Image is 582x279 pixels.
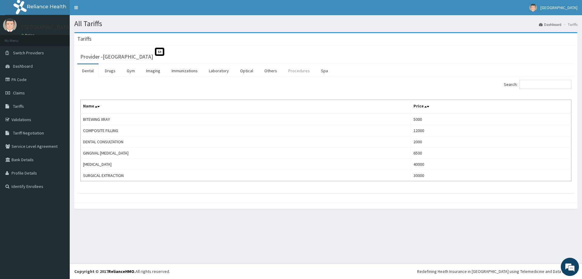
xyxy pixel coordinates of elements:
a: Laboratory [204,64,234,77]
a: Online [21,33,36,37]
span: Switch Providers [13,50,44,56]
h1: All Tariffs [74,20,577,28]
a: Imaging [141,64,165,77]
p: [GEOGRAPHIC_DATA] [21,25,71,30]
img: User Image [3,18,17,32]
span: St [155,48,164,56]
span: Claims [13,90,25,96]
td: BITEWING XRAY [81,114,411,125]
a: Drugs [100,64,120,77]
label: Search: [504,80,571,89]
a: Immunizations [167,64,202,77]
strong: Copyright © 2017 . [74,269,135,274]
h3: Tariffs [77,36,92,42]
span: Tariff Negotiation [13,130,44,136]
a: Spa [316,64,333,77]
a: Procedures [283,64,315,77]
a: Optical [235,64,258,77]
td: 6500 [411,148,571,159]
td: COMPOSITE FILLING [81,125,411,136]
td: GINGIVAL [MEDICAL_DATA] [81,148,411,159]
h3: Provider - [GEOGRAPHIC_DATA] [80,54,153,60]
td: 12000 [411,125,571,136]
footer: All rights reserved. [70,264,582,279]
a: RelianceHMO [108,269,134,274]
span: Dashboard [13,63,33,69]
th: Name [81,100,411,114]
a: Gym [122,64,140,77]
td: DENTAL CONSULTATION [81,136,411,148]
td: 2000 [411,136,571,148]
a: Others [259,64,282,77]
a: Dental [77,64,99,77]
span: Tariffs [13,104,24,109]
img: User Image [529,4,537,12]
td: SURGICAL EXTRACTION [81,170,411,181]
td: 5000 [411,114,571,125]
span: [GEOGRAPHIC_DATA] [540,5,577,10]
td: 40000 [411,159,571,170]
li: Tariffs [562,22,577,27]
input: Search: [519,80,571,89]
th: Price [411,100,571,114]
td: 30000 [411,170,571,181]
div: Redefining Heath Insurance in [GEOGRAPHIC_DATA] using Telemedicine and Data Science! [417,268,577,274]
a: Dashboard [539,22,561,27]
td: [MEDICAL_DATA] [81,159,411,170]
